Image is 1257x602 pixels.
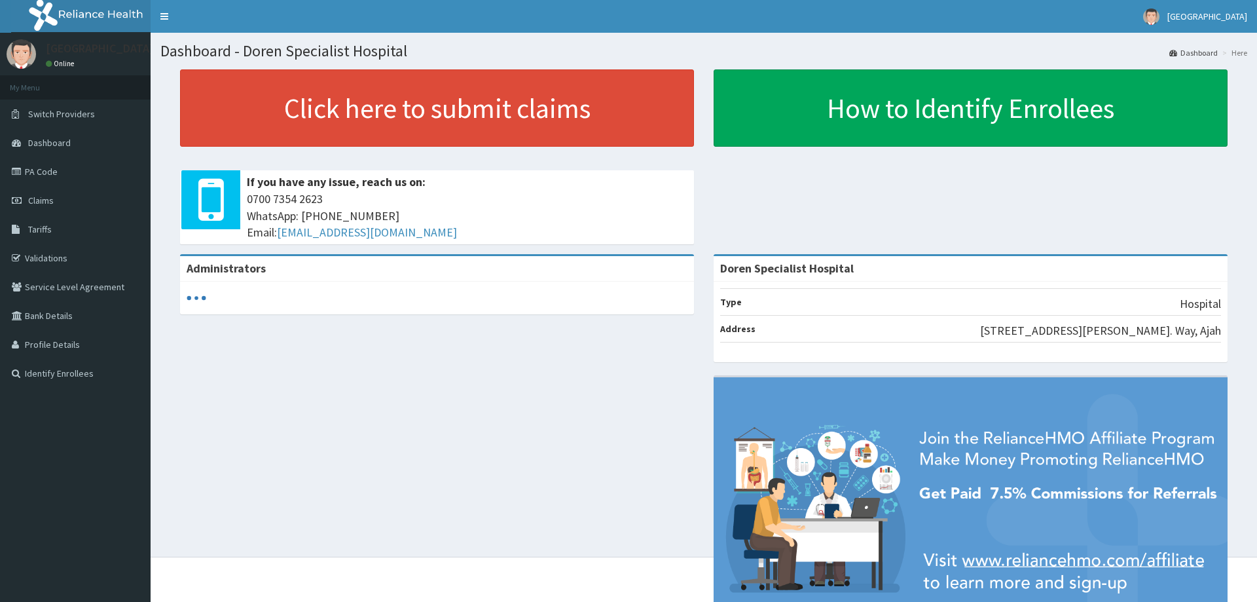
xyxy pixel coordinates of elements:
[1169,47,1218,58] a: Dashboard
[28,223,52,235] span: Tariffs
[980,322,1221,339] p: [STREET_ADDRESS][PERSON_NAME]. Way, Ajah
[46,59,77,68] a: Online
[1219,47,1247,58] li: Here
[28,108,95,120] span: Switch Providers
[7,39,36,69] img: User Image
[714,69,1228,147] a: How to Identify Enrollees
[247,174,426,189] b: If you have any issue, reach us on:
[1167,10,1247,22] span: [GEOGRAPHIC_DATA]
[180,69,694,147] a: Click here to submit claims
[28,137,71,149] span: Dashboard
[720,323,756,335] b: Address
[187,288,206,308] svg: audio-loading
[46,43,154,54] p: [GEOGRAPHIC_DATA]
[720,261,854,276] strong: Doren Specialist Hospital
[277,225,457,240] a: [EMAIL_ADDRESS][DOMAIN_NAME]
[1180,295,1221,312] p: Hospital
[187,261,266,276] b: Administrators
[28,195,54,206] span: Claims
[247,191,687,241] span: 0700 7354 2623 WhatsApp: [PHONE_NUMBER] Email:
[1143,9,1159,25] img: User Image
[160,43,1247,60] h1: Dashboard - Doren Specialist Hospital
[720,296,742,308] b: Type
